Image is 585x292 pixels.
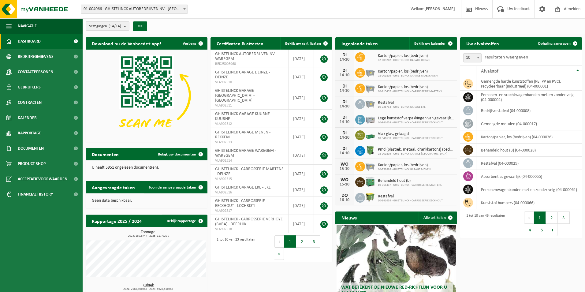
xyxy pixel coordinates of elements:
div: 15-10 [338,182,351,187]
span: GHISTELINCK AUTOBEDRIJVEN NV - WAREGEM [215,52,277,61]
button: 4 [524,224,536,236]
h2: Certificaten & attesten [211,37,270,49]
td: [DATE] [289,50,314,68]
span: Bekijk uw certificaten [285,42,321,46]
div: DI [338,115,351,120]
img: PB-LB-0680-HPE-GY-11 [365,114,375,124]
td: restafval (04-000029) [476,157,582,170]
span: GHISTELINCK GARAGE WAREGEM - WAREGEM [215,148,276,158]
span: Bedrijfsgegevens [18,49,54,64]
span: VLA902513 [215,140,284,145]
div: WO [338,162,351,167]
span: Bekijk uw kalender [414,42,446,46]
h2: Documenten [86,148,125,160]
span: 10 [464,54,481,62]
span: Behandeld hout (b) [378,178,442,183]
p: U heeft 5951 ongelezen document(en). [92,166,201,170]
img: WB-2500-GAL-GY-01 [365,161,375,171]
span: GHISTELINCK GARAGE DEINZE - DEINZE [215,70,270,80]
p: Geen data beschikbaar. [92,199,201,203]
div: 15-10 [338,167,351,171]
div: 14-10 [338,89,351,93]
div: 14-10 [338,120,351,124]
button: Next [274,248,284,260]
td: kunststof bumpers (04-000066) [476,196,582,209]
a: Ophaling aanvragen [533,37,581,50]
a: Bekijk uw certificaten [280,37,332,50]
span: Vlak glas, gelaagd [378,132,443,137]
div: 14-10 [338,104,351,109]
span: GHISTELINCK GARAGE [GEOGRAPHIC_DATA] - [GEOGRAPHIC_DATA] [215,88,255,103]
span: 01-004066 - GHISTELINCK AUTOBEDRIJVEN NV - WAREGEM [81,5,188,14]
span: 10 [463,53,482,62]
span: VLA902515 [215,177,284,182]
h2: Rapportage 2025 / 2024 [86,215,148,227]
span: Financial History [18,187,53,202]
a: Toon de aangevraagde taken [144,181,207,193]
span: Rapportage [18,125,41,141]
div: 16-10 [338,198,351,202]
span: GHISTELINCK GARAGE EKE - EKE [215,185,271,190]
span: 10-915437 - GHISTELINCK - CARROSSERIE MARTENS [378,183,442,187]
td: [DATE] [289,110,314,128]
td: [DATE] [289,146,314,165]
td: bedrijfsrestafval (04-000008) [476,104,582,117]
td: karton/papier, los (bedrijven) (04-000026) [476,130,582,144]
span: Acceptatievoorwaarden [18,171,67,187]
button: Next [548,224,557,236]
button: 5 [536,224,548,236]
button: 2 [296,235,308,248]
img: WB-2500-GAL-GY-01 [365,98,375,109]
td: [DATE] [289,183,314,197]
h2: Uw afvalstoffen [460,37,505,49]
td: personen -en vrachtwagenbanden met en zonder velg (04-000004) [476,91,582,104]
a: Bekijk rapportage [162,215,207,227]
td: personenwagenbanden met en zonder velg (04-000061) [476,183,582,196]
span: Vestigingen [89,22,121,31]
span: Karton/papier, los (bedrijven) [378,69,438,74]
div: 1 tot 10 van 23 resultaten [214,235,255,260]
button: 1 [534,212,546,224]
span: 2024: 2168,980 m3 - 2025: 1928,110 m3 [89,288,207,291]
span: Contracten [18,95,42,110]
span: Kalender [18,110,37,125]
span: Karton/papier, los (bedrijven) [378,54,430,58]
h2: Nieuws [335,212,363,223]
a: Bekijk uw kalender [409,37,456,50]
span: Verberg [183,42,196,46]
div: 1 tot 10 van 46 resultaten [463,211,505,237]
span: 02-009205 - GHISTELINCK GARAGE MOESKROEN [378,74,438,78]
span: Contactpersonen [18,64,53,80]
span: 10-758888 - GHISTELINCK GARAGE MENEN [378,168,430,171]
span: Dashboard [18,34,41,49]
span: Gebruikers [18,80,41,95]
div: 14-10 [338,58,351,62]
img: Download de VHEPlus App [86,50,207,141]
span: Toon de aangevraagde taken [149,185,196,189]
button: Previous [524,212,534,224]
count: (14/14) [109,24,121,28]
a: Alle artikelen [419,212,456,224]
td: gemengde harde kunststoffen (PE, PP en PVC), recycleerbaar (industrieel) (04-000001) [476,77,582,91]
div: 14-10 [338,151,351,155]
img: PB-HB-1400-HPE-GN-11 [365,176,375,187]
span: VLA902518 [215,227,284,232]
span: RED25005960 [215,62,284,66]
div: 14-10 [338,73,351,77]
span: 10-941639 - GHISTELINCK - CARROSSERIE EECKHOUT [378,199,443,203]
button: 3 [558,212,570,224]
span: GHISTELINCK - CARROSSERIE VERHOYE (BVBA) - DEERLIJK [215,217,283,226]
span: VLA902516 [215,190,284,195]
button: 1 [284,235,296,248]
span: GHISTELINCK - CARROSSERIE MARTENS - DEINZE [215,167,283,176]
div: 14-10 [338,136,351,140]
span: Bekijk uw documenten [158,152,196,156]
div: DI [338,68,351,73]
td: [DATE] [289,68,314,86]
h2: Ingeplande taken [335,37,384,49]
label: resultaten weergeven [485,55,528,60]
button: Previous [274,235,284,248]
td: [DATE] [289,197,314,215]
span: Product Shop [18,156,46,171]
span: GHISTELINCK GARAGE MENEN - REKKEM [215,130,270,140]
